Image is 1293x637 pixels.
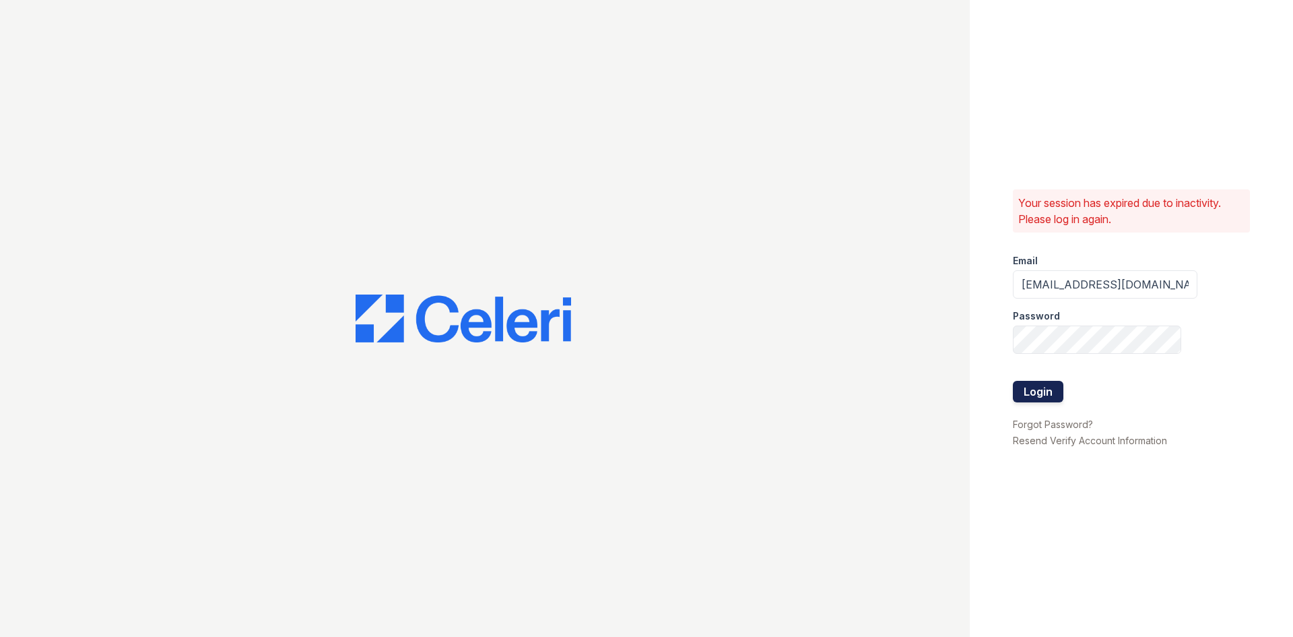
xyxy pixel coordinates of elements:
[356,295,571,343] img: CE_Logo_Blue-a8612792a0a2168367f1c8372b55b34899dd931a85d93a1a3d3e32e68fde9ad4.png
[1013,419,1093,430] a: Forgot Password?
[1013,381,1063,402] button: Login
[1013,254,1038,268] label: Email
[1018,195,1245,227] p: Your session has expired due to inactivity. Please log in again.
[1013,435,1167,446] a: Resend Verify Account Information
[1013,309,1060,323] label: Password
